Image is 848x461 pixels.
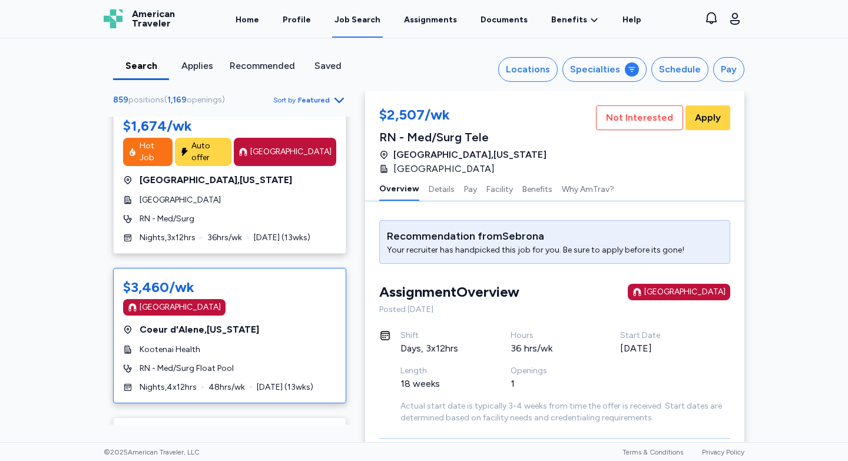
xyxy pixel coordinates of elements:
span: Kootenai Health [140,344,200,356]
div: 18 weeks [400,377,482,391]
span: Featured [298,95,330,105]
div: ( ) [113,94,230,106]
div: Assignment Overview [379,283,519,301]
a: Job Search [332,1,383,38]
div: Your recruiter has handpicked this job for you. Be sure to apply before its gone! [387,244,684,256]
div: [GEOGRAPHIC_DATA] [644,286,726,298]
button: Overview [379,176,419,201]
span: 48 hrs/wk [208,382,245,393]
div: 1 [511,377,592,391]
button: Benefits [522,176,552,201]
span: Nights , 4 x 12 hrs [140,382,197,393]
span: 859 [113,95,128,105]
span: © 2025 American Traveler, LLC [104,447,200,457]
div: Actual start date is typically 3-4 weeks from time the offer is received. Start dates are determi... [400,400,730,424]
div: Job Search [334,14,380,26]
div: [DATE] [620,341,702,356]
span: Sort by [273,95,296,105]
button: Pay [464,176,477,201]
span: Not Interested [606,111,673,125]
img: Logo [104,9,122,28]
div: Openings [511,365,592,377]
span: Coeur d'Alene , [US_STATE] [140,323,259,337]
span: openings [187,95,222,105]
div: $1,674/wk [123,117,192,135]
div: Saved [304,59,351,73]
button: Not Interested [596,105,683,130]
div: [GEOGRAPHIC_DATA] [250,146,332,158]
span: American Traveler [132,9,175,28]
div: Recommendation from Sebrona [387,228,684,244]
div: Hours [511,330,592,341]
span: [GEOGRAPHIC_DATA] , [US_STATE] [393,148,546,162]
span: Benefits [551,14,587,26]
div: Pay [721,62,737,77]
button: Specialties [562,57,647,82]
a: Terms & Conditions [622,448,683,456]
span: RN - Med/Surg Float Pool [140,363,234,374]
a: Benefits [551,14,599,26]
span: Nights , 3 x 12 hrs [140,232,196,244]
span: RN - Med/Surg [140,213,194,225]
div: Posted [DATE] [379,304,730,316]
span: 36 hrs/wk [207,232,242,244]
button: Locations [498,57,558,82]
span: [DATE] ( 13 wks) [254,232,310,244]
span: [DATE] ( 13 wks) [257,382,313,393]
button: Details [429,176,455,201]
button: Schedule [651,57,708,82]
div: Hot Job [140,140,168,164]
div: 36 hrs/wk [511,341,592,356]
div: RN - Med/Surg Tele [379,129,546,145]
div: Search [118,59,164,73]
div: Shift [400,330,482,341]
button: Apply [685,105,730,130]
div: Locations [506,62,550,77]
span: [GEOGRAPHIC_DATA] [393,162,495,176]
div: $2,507/wk [379,105,546,127]
div: [GEOGRAPHIC_DATA] [140,301,221,313]
span: [GEOGRAPHIC_DATA] [140,194,221,206]
div: Specialties [570,62,620,77]
span: positions [128,95,164,105]
div: Days, 3x12hrs [400,341,482,356]
button: Why AmTrav? [562,176,614,201]
button: Pay [713,57,744,82]
button: Sort byFeatured [273,93,346,107]
div: Recommended [230,59,295,73]
button: Facility [486,176,513,201]
a: Privacy Policy [702,448,744,456]
span: 1,169 [167,95,187,105]
span: [GEOGRAPHIC_DATA] , [US_STATE] [140,173,292,187]
div: Start Date [620,330,702,341]
div: Auto offer [191,140,227,164]
div: Applies [174,59,220,73]
div: $3,460/wk [123,278,194,297]
div: Schedule [659,62,701,77]
span: Apply [695,111,721,125]
div: Length [400,365,482,377]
